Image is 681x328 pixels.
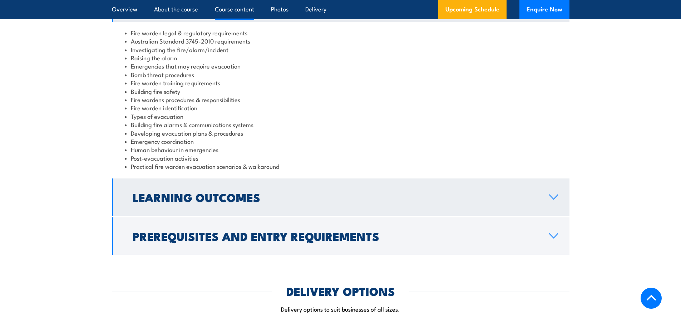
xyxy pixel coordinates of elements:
li: Fire warden identification [125,104,557,112]
a: Prerequisites and Entry Requirements [112,217,569,255]
li: Post-evacuation activities [125,154,557,162]
li: Human behaviour in emergencies [125,145,557,153]
p: Delivery options to suit businesses of all sizes. [112,305,569,313]
li: Fire wardens procedures & responsibilities [125,95,557,104]
li: Fire warden legal & regulatory requirements [125,29,557,37]
li: Australian Standard 3745-2010 requirements [125,37,557,45]
li: Investigating the fire/alarm/incident [125,45,557,54]
a: Learning Outcomes [112,178,569,216]
li: Raising the alarm [125,54,557,62]
h2: Prerequisites and Entry Requirements [133,231,538,241]
li: Practical fire warden evacuation scenarios & walkaround [125,162,557,170]
h2: Learning Outcomes [133,192,538,202]
li: Emergency coordination [125,137,557,145]
li: Bomb threat procedures [125,70,557,79]
h2: DELIVERY OPTIONS [286,286,395,296]
li: Fire warden training requirements [125,79,557,87]
li: Building fire alarms & communications systems [125,120,557,128]
li: Types of evacuation [125,112,557,120]
li: Emergencies that may require evacuation [125,62,557,70]
li: Building fire safety [125,87,557,95]
li: Developing evacuation plans & procedures [125,129,557,137]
